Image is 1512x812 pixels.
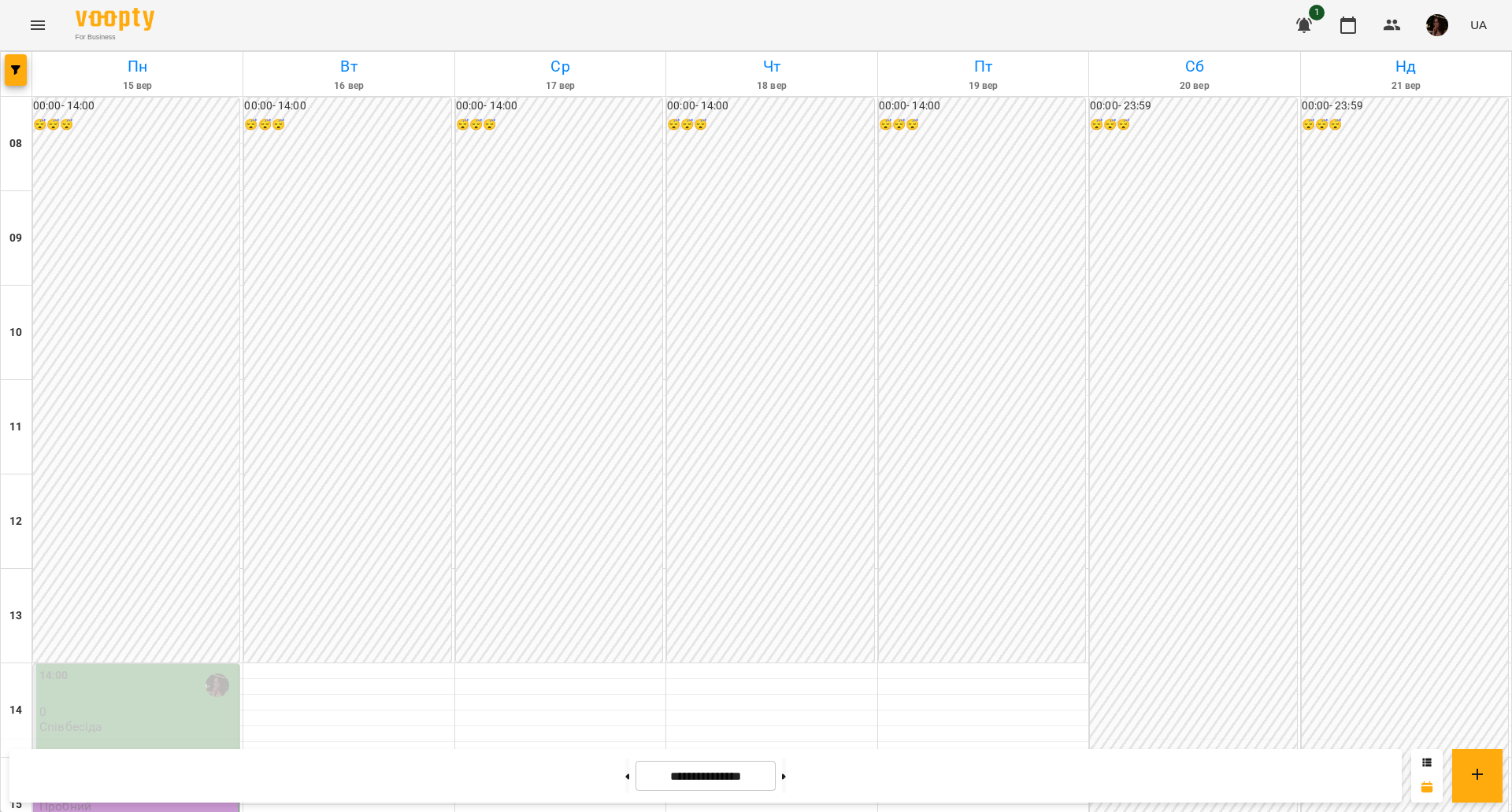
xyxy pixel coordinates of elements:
[76,32,154,42] span: For Business
[1303,54,1509,79] h6: Нд
[9,135,22,153] h6: 08
[9,702,22,719] h6: 14
[246,79,451,94] h6: 16 вер
[9,419,22,436] h6: 11
[879,98,1085,115] h6: 00:00 - 14:00
[458,54,663,79] h6: Ср
[456,98,662,115] h6: 00:00 - 14:00
[244,116,450,134] h6: 😴😴😴
[35,54,240,79] h6: Пн
[1302,116,1508,134] h6: 😴😴😴
[33,98,239,115] h6: 00:00 - 14:00
[19,6,57,44] button: Menu
[879,116,1085,134] h6: 😴😴😴
[456,116,662,134] h6: 😴😴😴
[9,513,22,530] h6: 12
[880,54,1086,79] h6: Пт
[880,79,1086,94] h6: 19 вер
[9,607,22,625] h6: 13
[1302,98,1508,115] h6: 00:00 - 23:59
[667,116,873,134] h6: 😴😴😴
[39,705,235,718] p: 0
[39,720,102,733] p: Співбесіда
[33,116,239,134] h6: 😴😴😴
[76,8,154,31] img: Voopty Logo
[1090,98,1296,115] h6: 00:00 - 23:59
[669,54,874,79] h6: Чт
[1091,79,1297,94] h6: 20 вер
[9,324,22,341] h6: 10
[1309,5,1325,20] span: 1
[1426,14,1448,36] img: 1b79b5faa506ccfdadca416541874b02.jpg
[1303,79,1509,94] h6: 21 вер
[244,98,450,115] h6: 00:00 - 14:00
[1470,17,1487,33] span: UA
[1091,54,1297,79] h6: Сб
[246,54,451,79] h6: Вт
[1090,116,1296,134] h6: 😴😴😴
[9,230,22,247] h6: 09
[458,79,663,94] h6: 17 вер
[39,667,69,685] label: 14:00
[669,79,874,94] h6: 18 вер
[206,674,229,697] img: А Катерина Халимендик
[667,98,873,115] h6: 00:00 - 14:00
[35,79,240,94] h6: 15 вер
[1464,10,1493,39] button: UA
